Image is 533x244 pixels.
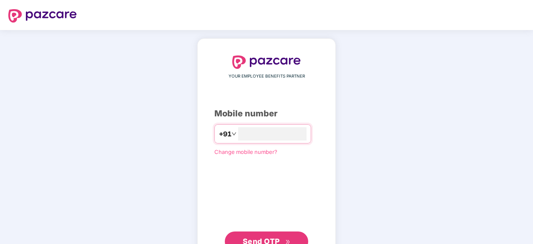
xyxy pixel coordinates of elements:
div: Mobile number [214,107,319,120]
span: +91 [219,129,231,139]
a: Change mobile number? [214,148,277,155]
img: logo [8,9,77,23]
span: down [231,131,236,136]
span: YOUR EMPLOYEE BENEFITS PARTNER [229,73,305,80]
img: logo [232,55,301,69]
